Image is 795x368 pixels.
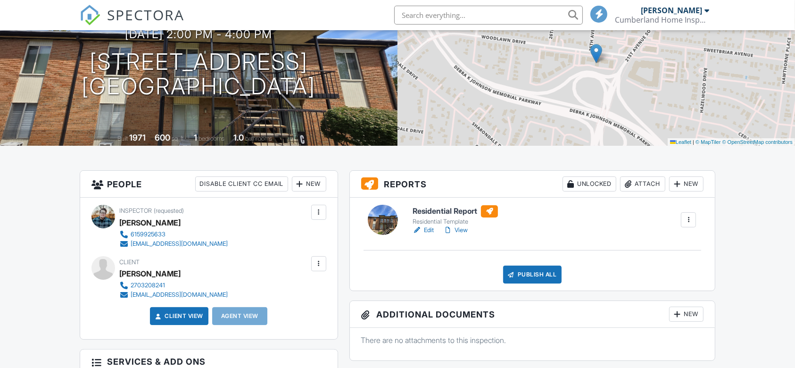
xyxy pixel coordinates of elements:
[669,307,704,322] div: New
[413,226,434,235] a: Edit
[413,205,498,217] h6: Residential Report
[119,216,181,230] div: [PERSON_NAME]
[131,231,166,238] div: 6159925633
[443,226,468,235] a: View
[119,239,228,249] a: [EMAIL_ADDRESS][DOMAIN_NAME]
[131,291,228,299] div: [EMAIL_ADDRESS][DOMAIN_NAME]
[130,133,146,142] div: 1971
[194,133,198,142] div: 1
[590,44,602,63] img: Marker
[503,266,562,284] div: Publish All
[119,207,152,214] span: Inspector
[82,50,316,100] h1: [STREET_ADDRESS] [GEOGRAPHIC_DATA]
[153,311,203,321] a: Client View
[246,135,273,142] span: bathrooms
[119,230,228,239] a: 6159925633
[195,176,288,192] div: Disable Client CC Email
[172,135,185,142] span: sq. ft.
[563,176,616,192] div: Unlocked
[131,282,165,289] div: 2703208241
[413,218,498,226] div: Residential Template
[361,335,704,345] p: There are no attachments to this inspection.
[119,259,140,266] span: Client
[125,28,273,41] h3: [DATE] 2:00 pm - 4:00 pm
[292,176,326,192] div: New
[696,139,721,145] a: © MapTiler
[80,171,338,198] h3: People
[131,240,228,248] div: [EMAIL_ADDRESS][DOMAIN_NAME]
[119,281,228,290] a: 2703208241
[119,267,181,281] div: [PERSON_NAME]
[722,139,793,145] a: © OpenStreetMap contributors
[620,176,665,192] div: Attach
[155,133,171,142] div: 600
[80,13,184,33] a: SPECTORA
[670,139,691,145] a: Leaflet
[394,6,583,25] input: Search everything...
[234,133,244,142] div: 1.0
[154,207,184,214] span: (requested)
[119,290,228,300] a: [EMAIL_ADDRESS][DOMAIN_NAME]
[615,15,709,25] div: Cumberland Home Inspection LLC
[350,171,715,198] h3: Reports
[80,5,100,25] img: The Best Home Inspection Software - Spectora
[641,6,702,15] div: [PERSON_NAME]
[693,139,694,145] span: |
[107,5,184,25] span: SPECTORA
[350,301,715,328] h3: Additional Documents
[413,205,498,226] a: Residential Report Residential Template
[199,135,225,142] span: bedrooms
[118,135,128,142] span: Built
[669,176,704,192] div: New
